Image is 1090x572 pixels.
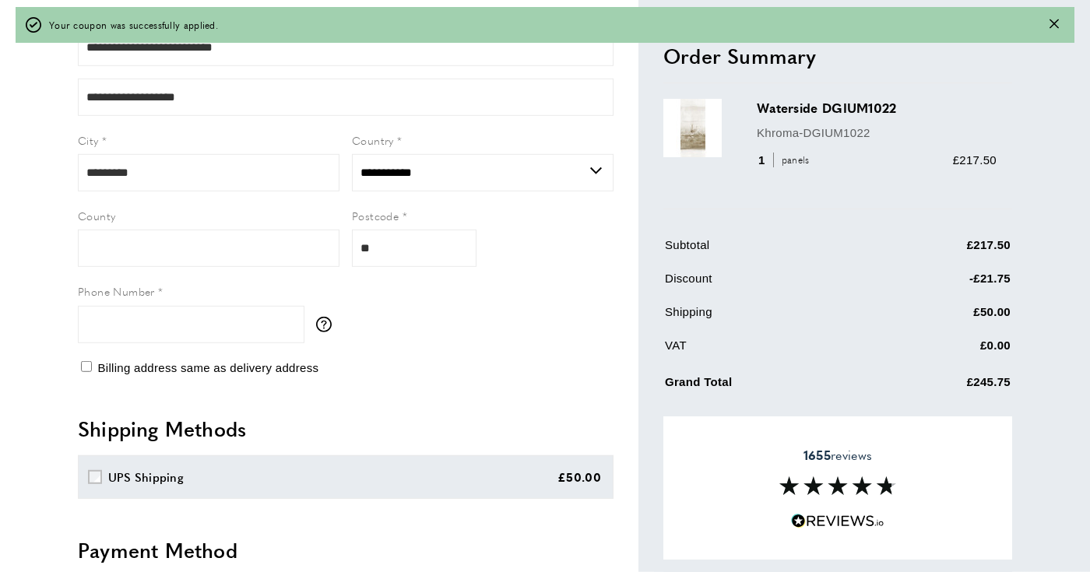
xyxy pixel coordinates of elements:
td: VAT [665,336,874,367]
h3: Waterside DGIUM1022 [757,100,997,118]
td: -£21.75 [875,269,1011,300]
td: £245.75 [875,370,1011,403]
span: Postcode [352,208,399,223]
span: County [78,208,115,223]
td: Subtotal [665,236,874,266]
img: Waterside DGIUM1022 [663,100,722,158]
img: Reviews section [779,476,896,495]
span: Street Address [78,6,153,22]
span: Billing address same as delivery address [97,361,318,374]
span: Country [352,132,394,148]
span: Phone Number [78,283,155,299]
input: Billing address same as delivery address [81,361,92,372]
td: £50.00 [875,303,1011,333]
h2: Order Summary [663,42,1012,70]
td: Discount [665,269,874,300]
p: Khroma-DGIUM1022 [757,124,997,142]
td: Shipping [665,303,874,333]
td: £0.00 [875,336,1011,367]
span: Your coupon was successfully applied. [49,18,218,33]
div: £50.00 [557,468,601,486]
img: Reviews.io 5 stars [791,514,884,528]
h2: Payment Method [78,536,614,564]
div: UPS Shipping [108,468,185,486]
span: reviews [803,447,872,463]
strong: 1655 [803,446,831,464]
button: More information [316,317,339,332]
div: 1 [757,151,814,170]
button: Close message [1050,18,1059,33]
td: £217.50 [875,236,1011,266]
span: £217.50 [953,153,997,167]
td: Grand Total [665,370,874,403]
h2: Shipping Methods [78,415,614,443]
span: panels [773,153,814,168]
span: City [78,132,99,148]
